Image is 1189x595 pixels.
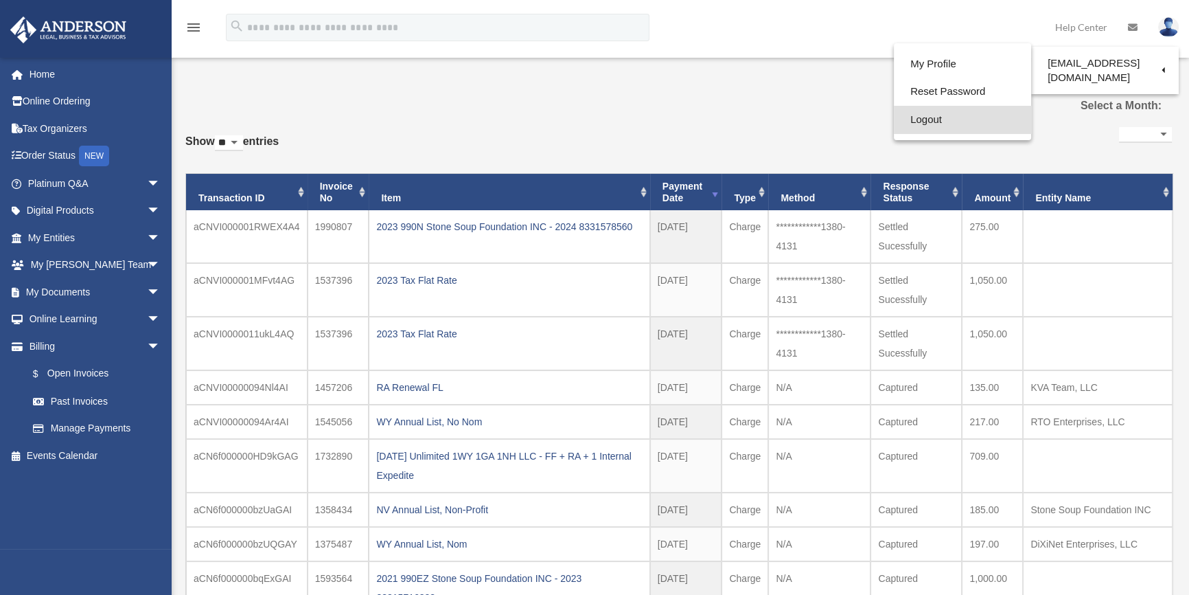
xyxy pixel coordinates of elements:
[19,415,181,442] a: Manage Payments
[10,251,181,279] a: My [PERSON_NAME] Teamarrow_drop_down
[10,306,181,333] a: Online Learningarrow_drop_down
[79,146,109,166] div: NEW
[1018,96,1162,115] label: Select a Month:
[10,224,181,251] a: My Entitiesarrow_drop_down
[369,174,649,211] th: Item: activate to sort column ascending
[870,405,962,439] td: Captured
[185,19,202,36] i: menu
[650,527,722,561] td: [DATE]
[870,263,962,317] td: Settled Sucessfully
[147,278,174,306] span: arrow_drop_down
[41,366,47,383] span: $
[308,493,369,527] td: 1358434
[1023,527,1173,561] td: DiXiNet Enterprises, LLC
[185,132,279,165] label: Show entries
[894,50,1031,78] a: My Profile
[308,370,369,405] td: 1457206
[962,527,1023,561] td: 197.00
[1158,17,1179,37] img: User Pic
[722,527,768,561] td: Charge
[185,24,202,36] a: menu
[650,263,722,317] td: [DATE]
[1023,405,1173,439] td: RTO Enterprises, LLC
[376,447,642,485] div: [DATE] Unlimited 1WY 1GA 1NH LLC - FF + RA + 1 Internal Expedite
[147,170,174,198] span: arrow_drop_down
[768,439,870,493] td: N/A
[870,174,962,211] th: Response Status: activate to sort column ascending
[1031,50,1179,91] a: [EMAIL_ADDRESS][DOMAIN_NAME]
[870,439,962,493] td: Captured
[186,174,308,211] th: Transaction ID: activate to sort column ascending
[147,224,174,252] span: arrow_drop_down
[1023,174,1173,211] th: Entity Name: activate to sort column ascending
[186,370,308,405] td: aCNVI00000094Nl4AI
[722,174,768,211] th: Type: activate to sort column ascending
[308,263,369,317] td: 1537396
[870,493,962,527] td: Captured
[147,197,174,225] span: arrow_drop_down
[6,16,130,43] img: Anderson Advisors Platinum Portal
[19,388,174,415] a: Past Invoices
[962,493,1023,527] td: 185.00
[894,78,1031,106] a: Reset Password
[650,493,722,527] td: [DATE]
[722,439,768,493] td: Charge
[308,317,369,370] td: 1537396
[650,317,722,370] td: [DATE]
[376,378,642,397] div: RA Renewal FL
[768,405,870,439] td: N/A
[650,174,722,211] th: Payment Date: activate to sort column ascending
[308,527,369,561] td: 1375487
[186,405,308,439] td: aCNVI00000094Ar4AI
[10,170,181,197] a: Platinum Q&Aarrow_drop_down
[10,197,181,225] a: Digital Productsarrow_drop_down
[186,493,308,527] td: aCN6f000000bzUaGAI
[186,210,308,263] td: aCNVI000001RWEX4A4
[10,60,181,88] a: Home
[650,210,722,263] td: [DATE]
[768,493,870,527] td: N/A
[376,271,642,290] div: 2023 Tax Flat Rate
[186,527,308,561] td: aCN6f000000bzUQGAY
[962,174,1023,211] th: Amount: activate to sort column ascending
[308,439,369,493] td: 1732890
[10,442,181,469] a: Events Calendar
[722,370,768,405] td: Charge
[870,210,962,263] td: Settled Sucessfully
[376,535,642,554] div: WY Annual List, Nom
[1023,493,1173,527] td: Stone Soup Foundation INC
[10,333,181,360] a: Billingarrow_drop_down
[215,135,243,151] select: Showentries
[376,412,642,431] div: WY Annual List, No Nom
[10,115,181,142] a: Tax Organizers
[768,370,870,405] td: N/A
[186,317,308,370] td: aCNVI0000011ukL4AQ
[650,405,722,439] td: [DATE]
[962,370,1023,405] td: 135.00
[870,370,962,405] td: Captured
[147,306,174,334] span: arrow_drop_down
[962,405,1023,439] td: 217.00
[376,324,642,344] div: 2023 Tax Flat Rate
[186,439,308,493] td: aCN6f000000HD9kGAG
[722,263,768,317] td: Charge
[962,439,1023,493] td: 709.00
[722,317,768,370] td: Charge
[10,142,181,170] a: Order StatusNEW
[722,210,768,263] td: Charge
[650,439,722,493] td: [DATE]
[650,370,722,405] td: [DATE]
[229,19,244,34] i: search
[722,493,768,527] td: Charge
[186,263,308,317] td: aCNVI000001MFvt4AG
[308,210,369,263] td: 1990807
[870,527,962,561] td: Captured
[768,527,870,561] td: N/A
[870,317,962,370] td: Settled Sucessfully
[962,263,1023,317] td: 1,050.00
[19,360,181,388] a: $Open Invoices
[1023,370,1173,405] td: KVA Team, LLC
[722,405,768,439] td: Charge
[10,278,181,306] a: My Documentsarrow_drop_down
[962,210,1023,263] td: 275.00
